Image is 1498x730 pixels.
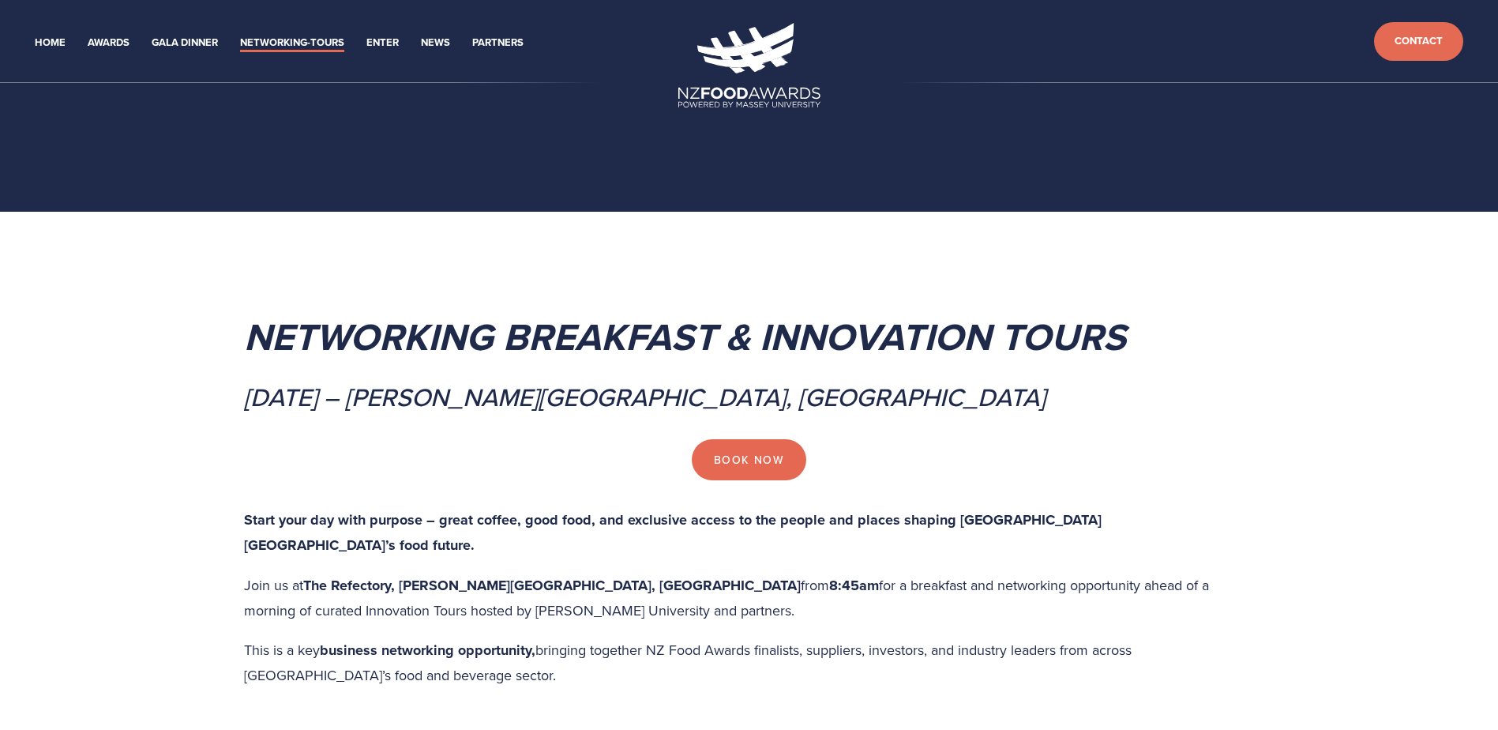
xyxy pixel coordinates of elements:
a: Home [35,34,66,52]
a: News [421,34,450,52]
a: Partners [472,34,524,52]
em: Networking Breakfast & Innovation Tours [244,309,1126,364]
em: [DATE] – [PERSON_NAME][GEOGRAPHIC_DATA], [GEOGRAPHIC_DATA] [244,378,1046,415]
a: Gala Dinner [152,34,218,52]
p: This is a key bringing together NZ Food Awards finalists, suppliers, investors, and industry lead... [244,638,1255,688]
a: Networking-Tours [240,34,344,52]
strong: The Refectory, [PERSON_NAME][GEOGRAPHIC_DATA], [GEOGRAPHIC_DATA] [303,575,801,596]
a: Enter [366,34,399,52]
a: Book Now [692,439,806,480]
strong: Start your day with purpose – great coffee, good food, and exclusive access to the people and pla... [244,510,1106,556]
strong: 8:45am [829,575,879,596]
p: Join us at from for a breakfast and networking opportunity ahead of a morning of curated Innovati... [244,573,1255,623]
strong: business networking opportunity, [320,640,535,660]
a: Contact [1374,22,1463,61]
a: Awards [88,34,130,52]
